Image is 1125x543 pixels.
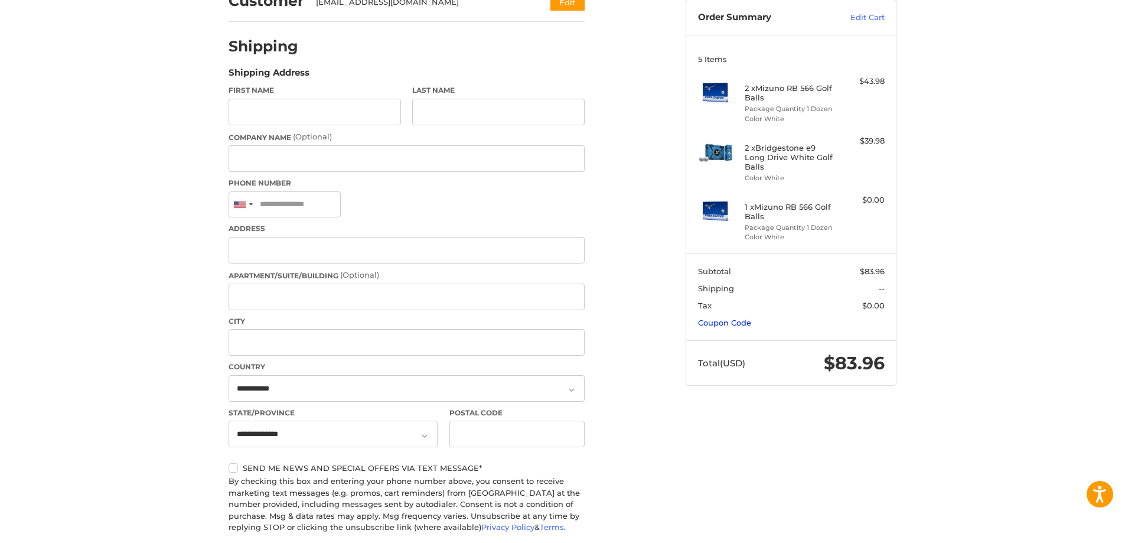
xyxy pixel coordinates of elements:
[824,352,885,374] span: $83.96
[229,269,585,281] label: Apartment/Suite/Building
[745,83,835,103] h4: 2 x Mizuno RB 566 Golf Balls
[540,522,564,532] a: Terms
[862,301,885,310] span: $0.00
[745,104,835,114] li: Package Quantity 1 Dozen
[698,266,731,276] span: Subtotal
[825,12,885,24] a: Edit Cart
[481,522,534,532] a: Privacy Policy
[229,66,309,85] legend: Shipping Address
[229,85,401,96] label: First Name
[698,301,712,310] span: Tax
[412,85,585,96] label: Last Name
[745,232,835,242] li: Color White
[745,143,835,172] h4: 2 x Bridgestone e9 Long Drive White Golf Balls
[229,316,585,327] label: City
[449,408,585,418] label: Postal Code
[340,270,379,279] small: (Optional)
[229,37,298,56] h2: Shipping
[293,132,332,141] small: (Optional)
[698,357,745,369] span: Total (USD)
[745,223,835,233] li: Package Quantity 1 Dozen
[229,131,585,143] label: Company Name
[229,223,585,234] label: Address
[229,192,256,217] div: United States: +1
[229,408,438,418] label: State/Province
[698,54,885,64] h3: 5 Items
[229,463,585,473] label: Send me news and special offers via text message*
[229,362,585,372] label: Country
[698,284,734,293] span: Shipping
[745,114,835,124] li: Color White
[698,12,825,24] h3: Order Summary
[838,76,885,87] div: $43.98
[745,173,835,183] li: Color White
[745,202,835,222] h4: 1 x Mizuno RB 566 Golf Balls
[838,135,885,147] div: $39.98
[838,194,885,206] div: $0.00
[229,476,585,534] div: By checking this box and entering your phone number above, you consent to receive marketing text ...
[229,178,585,188] label: Phone Number
[879,284,885,293] span: --
[698,318,751,327] a: Coupon Code
[860,266,885,276] span: $83.96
